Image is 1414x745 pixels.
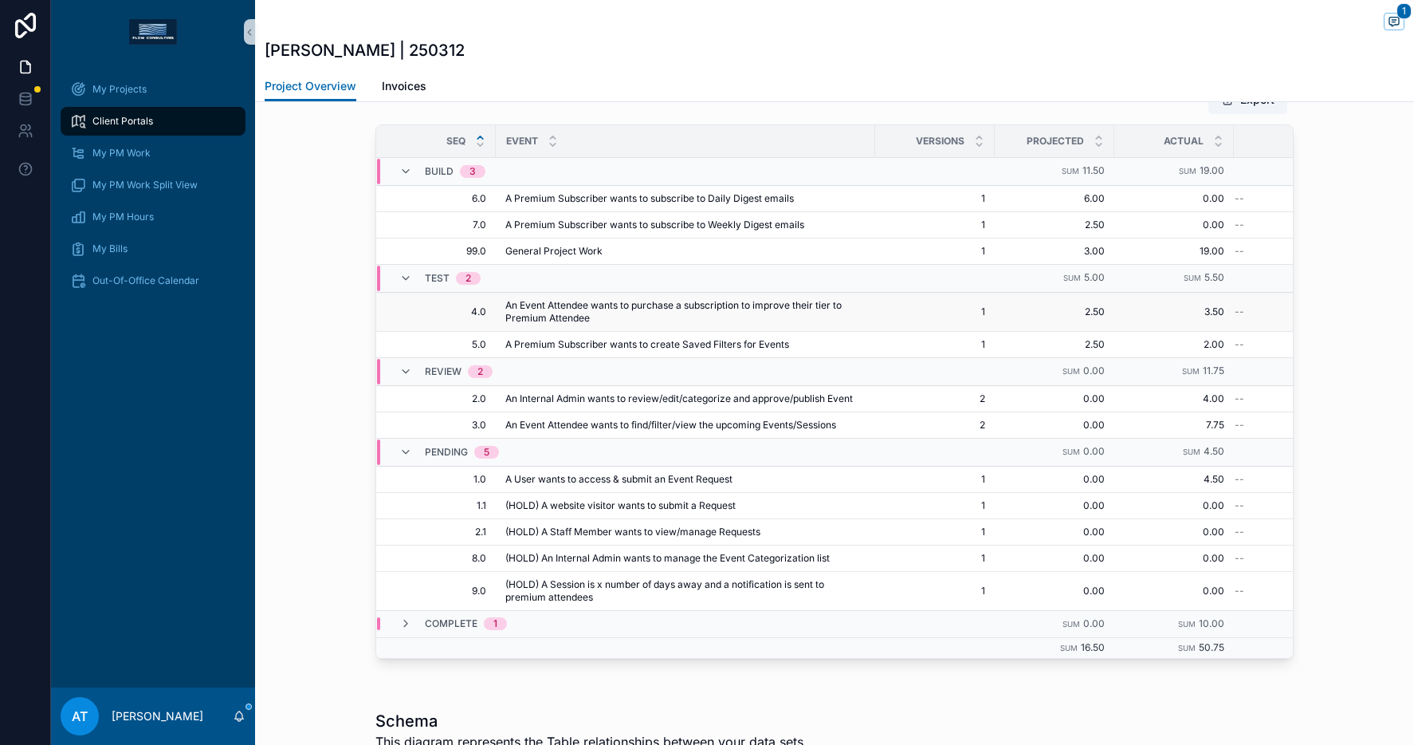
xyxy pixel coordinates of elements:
span: -- [1235,192,1244,205]
a: 4.0 [395,305,486,318]
a: Client Portals [61,107,245,136]
span: 0.00 [1004,473,1105,486]
span: 1 [885,585,985,597]
small: Sum [1062,167,1079,175]
a: 2.50 [1004,338,1105,351]
span: An Internal Admin wants to review/edit/categorize and approve/publish Event [505,392,853,405]
div: 2 [477,365,483,378]
span: 0.00 [1083,617,1105,629]
a: -- [1235,305,1358,318]
a: A Premium Subscriber wants to subscribe to Daily Digest emails [505,192,866,205]
a: 6.00 [1004,192,1105,205]
a: An Internal Admin wants to review/edit/categorize and approve/publish Event [505,392,866,405]
span: 1 [885,219,985,231]
a: -- [1235,192,1358,205]
a: 1 [885,552,985,565]
a: 6.0 [395,192,486,205]
a: -- [1235,526,1358,538]
span: SEQ [446,135,465,148]
a: 1 [885,305,985,318]
a: 3.50 [1124,305,1224,318]
span: 10.00 [1199,617,1224,629]
h1: Schema [375,710,803,732]
a: 0.00 [1004,552,1105,565]
a: -- [1235,473,1358,486]
a: General Project Work [505,245,866,258]
span: 0.00 [1124,192,1224,205]
a: My PM Hours [61,203,245,231]
span: My PM Work Split View [92,179,198,191]
span: A Premium Subscriber wants to subscribe to Weekly Digest emails [505,219,804,231]
span: Projected [1027,135,1084,148]
span: Out-Of-Office Calendar [92,274,199,287]
a: 4.00 [1124,392,1224,405]
span: 1 [1396,3,1412,19]
a: -- [1235,392,1358,405]
span: Complete [425,617,477,630]
a: 4.50 [1124,473,1224,486]
a: 0.00 [1124,585,1224,597]
span: A User wants to access & submit an Event Request [505,473,733,486]
span: 2 [885,392,985,405]
small: Sum [1179,167,1196,175]
span: (HOLD) A website visitor wants to submit a Request [505,499,736,512]
a: 0.00 [1124,552,1224,565]
span: 4.50 [1204,445,1224,457]
span: 9.0 [395,585,486,597]
a: 2.00 [1124,338,1224,351]
span: Versions [916,135,964,148]
a: Invoices [382,72,426,104]
span: 19.00 [1124,245,1224,258]
span: Actual [1164,135,1204,148]
a: 0.00 [1004,499,1105,512]
span: 5.0 [395,338,486,351]
a: (HOLD) A Session is x number of days away and a notification is sent to premium attendees [505,578,866,604]
a: 1 [885,338,985,351]
a: A Premium Subscriber wants to subscribe to Weekly Digest emails [505,219,866,231]
a: 2 [885,419,985,432]
small: Sum [1183,447,1200,456]
a: 3.00 [1004,245,1105,258]
span: 2.50 [1004,305,1105,318]
span: An Event Attendee wants to purchase a subscription to improve their tier to Premium Attendee [505,299,866,325]
span: A Premium Subscriber wants to subscribe to Daily Digest emails [505,192,794,205]
a: -- [1235,499,1358,512]
a: 7.0 [395,219,486,231]
a: A Premium Subscriber wants to create Saved Filters for Events [505,338,866,351]
span: 5.50 [1204,271,1224,283]
a: (HOLD) A website visitor wants to submit a Request [505,499,866,512]
a: 0.00 [1004,392,1105,405]
a: 3.0 [395,419,486,432]
a: 8.0 [395,552,486,565]
span: My PM Hours [92,211,154,223]
span: -- [1235,419,1244,432]
span: 7.75 [1124,419,1224,432]
a: 0.00 [1124,219,1224,231]
span: My Projects [92,83,147,96]
span: (HOLD) A Staff Member wants to view/manage Requests [505,526,760,538]
a: 1 [885,499,985,512]
a: 1 [885,473,985,486]
small: Sum [1062,367,1080,376]
span: Review [425,365,462,378]
span: 11.75 [1203,365,1224,376]
span: -- [1235,499,1244,512]
span: 0.00 [1004,419,1105,432]
span: AT [72,707,88,726]
span: 0.00 [1124,499,1224,512]
a: 1 [885,245,985,258]
a: My Projects [61,75,245,104]
a: 0.00 [1124,526,1224,538]
span: An Event Attendee wants to find/filter/view the upcoming Events/Sessions [505,419,836,432]
small: Sum [1060,644,1078,652]
span: 16.50 [1081,641,1105,653]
